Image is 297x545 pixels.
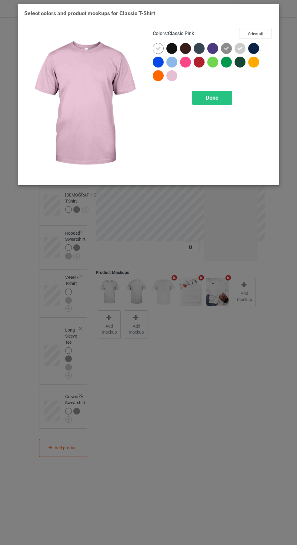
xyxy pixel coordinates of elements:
[206,94,219,101] span: Done
[24,29,144,179] img: regular.jpg
[168,31,194,36] span: Classic Pink
[153,31,167,36] span: Colors
[239,29,272,38] button: Select all
[24,10,155,16] span: Select colors and product mockups for Classic T-Shirt
[153,31,194,37] h4: :
[221,43,232,54] img: heather_texture.png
